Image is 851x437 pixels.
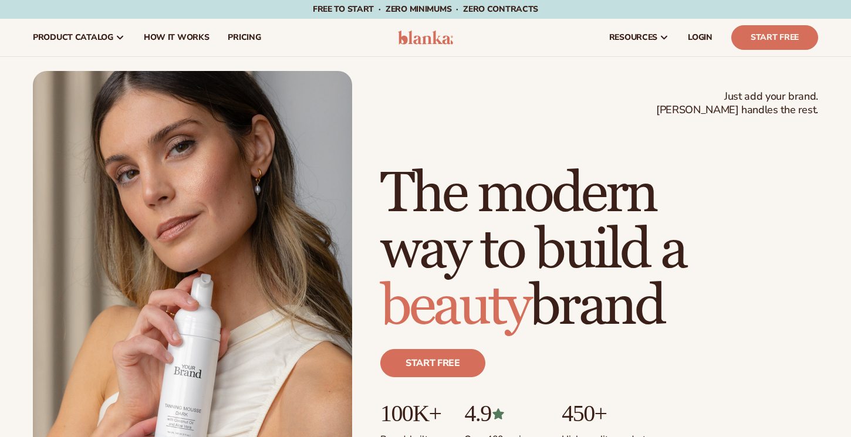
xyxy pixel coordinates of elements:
[380,349,485,377] a: Start free
[731,25,818,50] a: Start Free
[562,401,650,426] p: 450+
[144,33,210,42] span: How It Works
[600,19,678,56] a: resources
[228,33,261,42] span: pricing
[134,19,219,56] a: How It Works
[33,33,113,42] span: product catalog
[380,166,818,335] h1: The modern way to build a brand
[313,4,538,15] span: Free to start · ZERO minimums · ZERO contracts
[398,31,454,45] img: logo
[688,33,712,42] span: LOGIN
[464,401,538,426] p: 4.9
[656,90,818,117] span: Just add your brand. [PERSON_NAME] handles the rest.
[678,19,722,56] a: LOGIN
[609,33,657,42] span: resources
[218,19,270,56] a: pricing
[380,401,441,426] p: 100K+
[23,19,134,56] a: product catalog
[380,272,529,341] span: beauty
